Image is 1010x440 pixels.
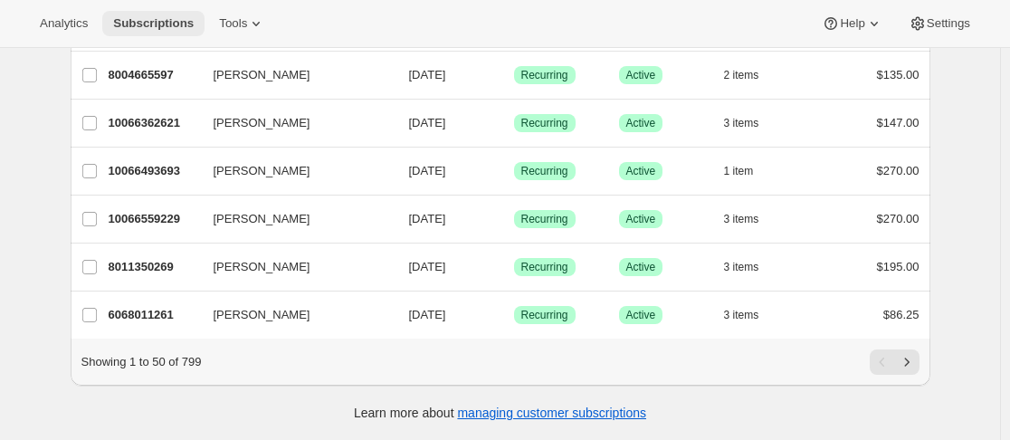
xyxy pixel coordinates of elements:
button: Settings [898,11,981,36]
span: 3 items [724,116,759,130]
span: Recurring [521,164,568,178]
span: Subscriptions [113,16,194,31]
span: [PERSON_NAME] [214,210,310,228]
button: [PERSON_NAME] [203,61,384,90]
span: Active [626,212,656,226]
button: [PERSON_NAME] [203,205,384,234]
button: 3 items [724,302,779,328]
button: 3 items [724,110,779,136]
span: [PERSON_NAME] [214,114,310,132]
span: Recurring [521,260,568,274]
button: [PERSON_NAME] [203,109,384,138]
p: Learn more about [354,404,646,422]
span: Active [626,164,656,178]
button: Subscriptions [102,11,205,36]
span: Recurring [521,116,568,130]
span: $270.00 [877,212,919,225]
span: 3 items [724,308,759,322]
button: Next [894,349,919,375]
span: [DATE] [409,260,446,273]
div: 10066493693[PERSON_NAME][DATE]SuccessRecurringSuccessActive1 item$270.00 [109,158,919,184]
p: Showing 1 to 50 of 799 [81,353,202,371]
span: 1 item [724,164,754,178]
p: 6068011261 [109,306,199,324]
span: Active [626,68,656,82]
div: 10066362621[PERSON_NAME][DATE]SuccessRecurringSuccessActive3 items$147.00 [109,110,919,136]
span: Recurring [521,68,568,82]
nav: Pagination [870,349,919,375]
span: Tools [219,16,247,31]
button: Tools [208,11,276,36]
span: Active [626,260,656,274]
span: [DATE] [409,212,446,225]
span: [PERSON_NAME] [214,66,310,84]
span: Help [840,16,864,31]
span: Analytics [40,16,88,31]
span: 3 items [724,212,759,226]
span: [PERSON_NAME] [214,162,310,180]
span: Recurring [521,308,568,322]
span: Settings [927,16,970,31]
span: [DATE] [409,68,446,81]
span: $147.00 [877,116,919,129]
span: [DATE] [409,116,446,129]
button: Help [811,11,893,36]
p: 10066559229 [109,210,199,228]
span: 2 items [724,68,759,82]
button: 3 items [724,206,779,232]
span: Active [626,308,656,322]
button: [PERSON_NAME] [203,301,384,330]
p: 8004665597 [109,66,199,84]
button: [PERSON_NAME] [203,157,384,186]
span: Recurring [521,212,568,226]
span: [PERSON_NAME] [214,306,310,324]
span: Active [626,116,656,130]
p: 10066362621 [109,114,199,132]
span: $195.00 [877,260,919,273]
div: 6068011261[PERSON_NAME][DATE]SuccessRecurringSuccessActive3 items$86.25 [109,302,919,328]
button: [PERSON_NAME] [203,253,384,282]
button: 1 item [724,158,774,184]
span: 3 items [724,260,759,274]
button: Analytics [29,11,99,36]
span: $270.00 [877,164,919,177]
div: 10066559229[PERSON_NAME][DATE]SuccessRecurringSuccessActive3 items$270.00 [109,206,919,232]
button: 2 items [724,62,779,88]
button: 3 items [724,254,779,280]
p: 8011350269 [109,258,199,276]
span: [DATE] [409,308,446,321]
span: [PERSON_NAME] [214,258,310,276]
span: $135.00 [877,68,919,81]
div: 8011350269[PERSON_NAME][DATE]SuccessRecurringSuccessActive3 items$195.00 [109,254,919,280]
p: 10066493693 [109,162,199,180]
span: $86.25 [883,308,919,321]
span: [DATE] [409,164,446,177]
a: managing customer subscriptions [457,406,646,420]
div: 8004665597[PERSON_NAME][DATE]SuccessRecurringSuccessActive2 items$135.00 [109,62,919,88]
